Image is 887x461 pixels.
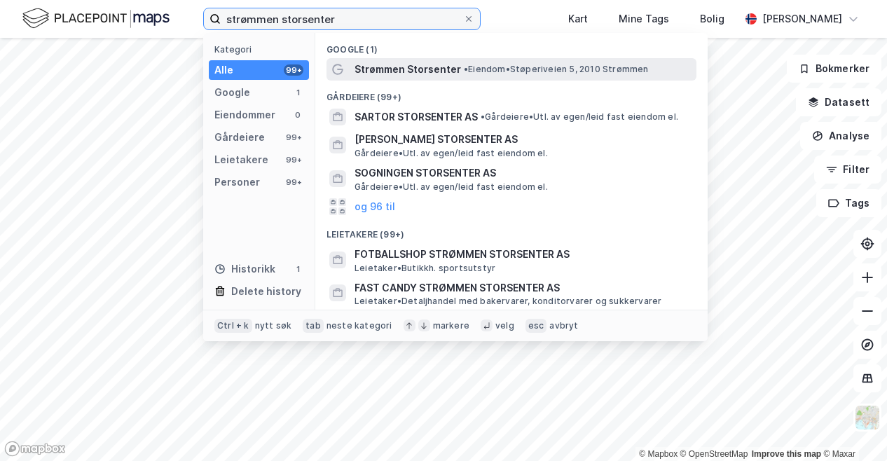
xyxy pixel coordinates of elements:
[355,131,691,148] span: [PERSON_NAME] STORSENTER AS
[355,109,478,125] span: SARTOR STORSENTER AS
[284,177,303,188] div: 99+
[292,263,303,275] div: 1
[214,319,252,333] div: Ctrl + k
[680,449,748,459] a: OpenStreetMap
[568,11,588,27] div: Kart
[214,129,265,146] div: Gårdeiere
[355,148,548,159] span: Gårdeiere • Utl. av egen/leid fast eiendom el.
[355,263,495,274] span: Leietaker • Butikkh. sportsutstyr
[214,261,275,277] div: Historikk
[800,122,881,150] button: Analyse
[214,151,268,168] div: Leietakere
[315,81,708,106] div: Gårdeiere (99+)
[619,11,669,27] div: Mine Tags
[816,189,881,217] button: Tags
[231,283,301,300] div: Delete history
[355,246,691,263] span: FOTBALLSHOP STRØMMEN STORSENTER AS
[214,44,309,55] div: Kategori
[303,319,324,333] div: tab
[464,64,468,74] span: •
[355,280,691,296] span: FAST CANDY STRØMMEN STORSENTER AS
[22,6,170,31] img: logo.f888ab2527a4732fd821a326f86c7f29.svg
[221,8,463,29] input: Søk på adresse, matrikkel, gårdeiere, leietakere eller personer
[284,154,303,165] div: 99+
[464,64,649,75] span: Eiendom • Støperiveien 5, 2010 Strømmen
[762,11,842,27] div: [PERSON_NAME]
[284,64,303,76] div: 99+
[292,87,303,98] div: 1
[787,55,881,83] button: Bokmerker
[214,174,260,191] div: Personer
[817,394,887,461] iframe: Chat Widget
[284,132,303,143] div: 99+
[214,84,250,101] div: Google
[315,218,708,243] div: Leietakere (99+)
[817,394,887,461] div: Kontrollprogram for chat
[255,320,292,331] div: nytt søk
[4,441,66,457] a: Mapbox homepage
[752,449,821,459] a: Improve this map
[700,11,724,27] div: Bolig
[549,320,578,331] div: avbryt
[214,106,275,123] div: Eiendommer
[355,181,548,193] span: Gårdeiere • Utl. av egen/leid fast eiendom el.
[481,111,485,122] span: •
[355,61,461,78] span: Strømmen Storsenter
[355,198,395,215] button: og 96 til
[495,320,514,331] div: velg
[355,165,691,181] span: SOGNINGEN STORSENTER AS
[525,319,547,333] div: esc
[481,111,678,123] span: Gårdeiere • Utl. av egen/leid fast eiendom el.
[639,449,678,459] a: Mapbox
[355,296,661,307] span: Leietaker • Detaljhandel med bakervarer, konditorvarer og sukkervarer
[433,320,469,331] div: markere
[315,33,708,58] div: Google (1)
[326,320,392,331] div: neste kategori
[292,109,303,121] div: 0
[796,88,881,116] button: Datasett
[814,156,881,184] button: Filter
[214,62,233,78] div: Alle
